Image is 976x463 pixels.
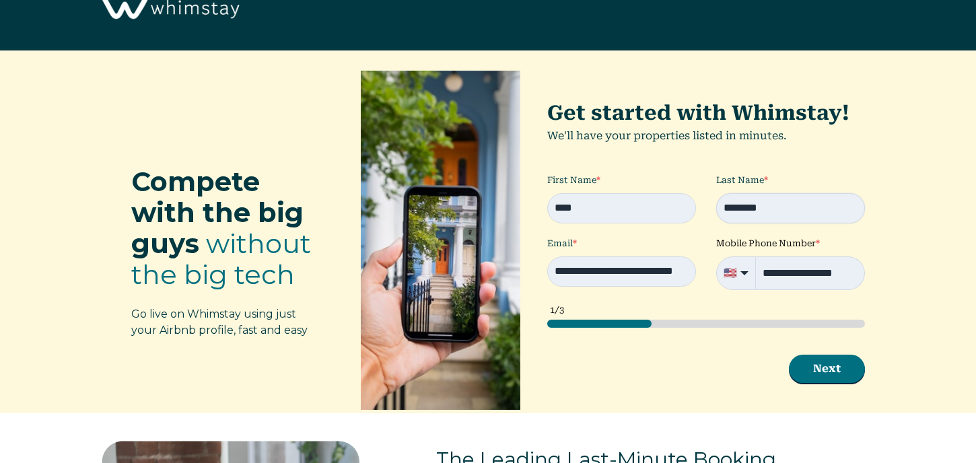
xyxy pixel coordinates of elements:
[547,320,865,328] div: page 1 of 3
[131,165,304,260] span: Compete with the big guys
[547,175,596,185] span: First Name
[361,71,892,410] form: HubSpot Form
[789,355,865,383] button: Next
[716,238,816,248] span: Mobile Phone Number
[547,110,849,142] span: We'll have your properties listed in minutes.
[131,227,311,291] span: without the big tech
[131,308,308,336] span: Go live on Whimstay using just your Airbnb profile, fast and easy
[716,175,764,185] span: Last Name
[547,238,573,248] span: Email
[550,304,865,317] div: 1/3
[724,265,737,281] span: flag
[547,101,849,124] span: Get started with Whimstay!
